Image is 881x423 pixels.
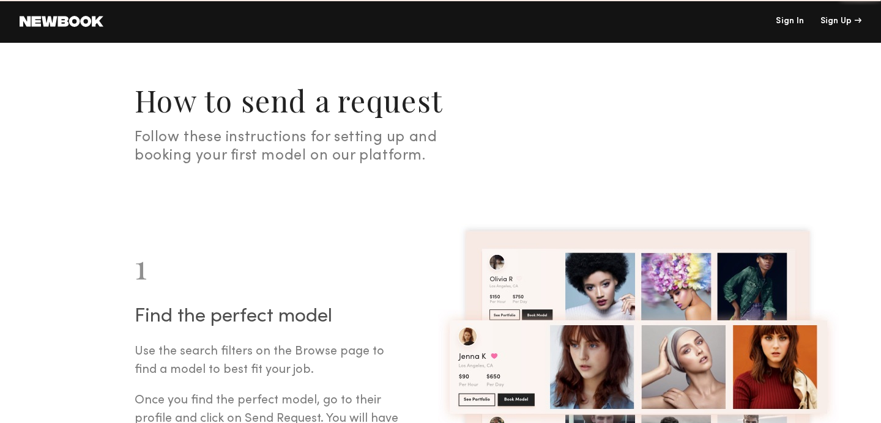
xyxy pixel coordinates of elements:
a: Sign In [776,17,804,26]
div: Sign Up [820,17,861,26]
h2: Find the perfect model [135,307,409,326]
h1: How to send a request [135,82,881,119]
section: Follow these instructions for setting up and booking your first model on our platform. [135,128,456,165]
div: 1 [135,249,409,282]
p: Use the search filters on the Browse page to find a model to best fit your job. [135,343,409,380]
